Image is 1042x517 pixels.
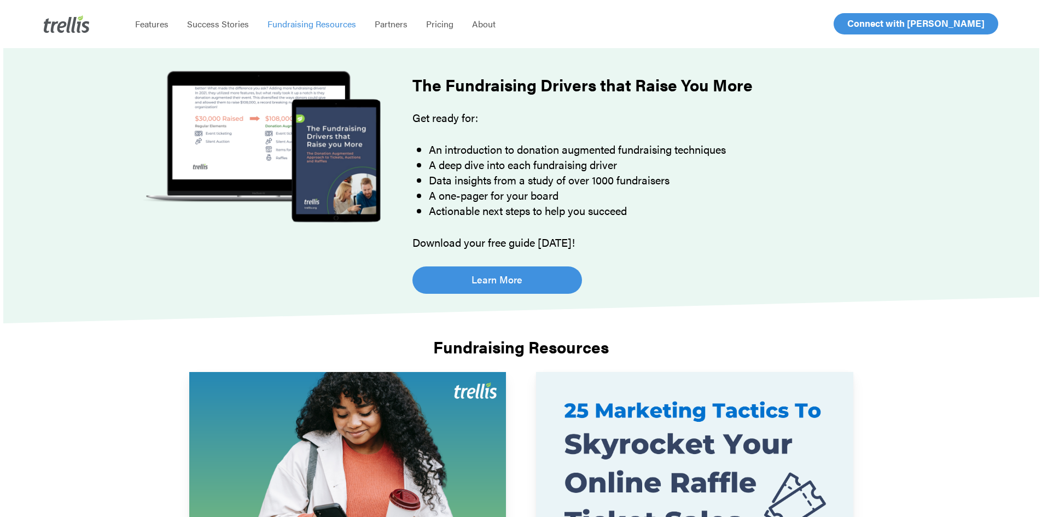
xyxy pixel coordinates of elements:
a: Learn More [412,266,582,294]
span: Learn More [471,272,522,287]
a: Success Stories [178,19,258,30]
a: Pricing [417,19,463,30]
a: Partners [365,19,417,30]
span: Pricing [426,18,453,30]
a: Fundraising Resources [258,19,365,30]
p: Download your free guide [DATE]! [412,235,861,250]
span: Features [135,18,168,30]
li: A deep dive into each fundraising driver [429,157,861,172]
span: About [472,18,496,30]
a: Features [126,19,178,30]
strong: The Fundraising Drivers that Raise You More [412,73,753,96]
img: The Fundraising Drivers that Raise You More Guide Cover [126,62,398,232]
span: Fundraising Resources [267,18,356,30]
a: About [463,19,505,30]
li: A one-pager for your board [429,188,861,203]
span: Partners [375,18,408,30]
a: Connect with [PERSON_NAME] [834,13,998,34]
li: Data insights from a study of over 1000 fundraisers [429,172,861,188]
span: Connect with [PERSON_NAME] [847,16,985,30]
strong: Fundraising Resources [433,335,609,358]
li: Actionable next steps to help you succeed [429,203,861,218]
img: Trellis [44,15,90,33]
p: Get ready for: [412,110,861,142]
li: An introduction to donation augmented fundraising techniques [429,142,861,157]
span: Success Stories [187,18,249,30]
